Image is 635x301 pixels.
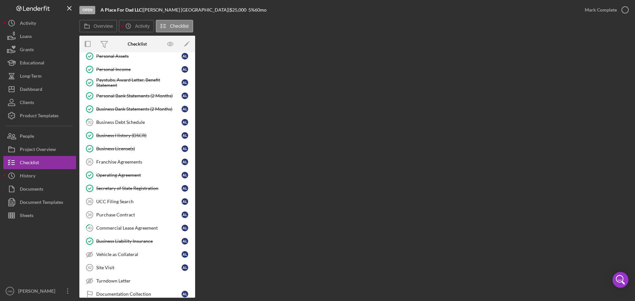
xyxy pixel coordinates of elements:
[128,41,147,47] div: Checklist
[20,30,32,45] div: Loans
[96,239,182,244] div: Business Liability Insurance
[20,196,63,210] div: Document Templates
[83,208,192,221] a: 39Purchase ContractAL
[3,96,76,109] a: Clients
[83,102,192,116] a: Business Bank Statements (2 Months)AL
[20,56,44,71] div: Educational
[20,96,34,111] div: Clients
[83,129,192,142] a: Business History (DSCR)AL
[101,7,142,13] b: A Place For Dad LLC
[83,261,192,274] a: 42Site VisitAL
[182,185,188,192] div: A L
[96,133,182,138] div: Business History (DSCR)
[3,156,76,169] button: Checklist
[79,6,95,14] div: Open
[88,226,92,230] tspan: 40
[88,213,92,217] tspan: 39
[96,291,182,297] div: Documentation Collection
[20,156,39,171] div: Checklist
[135,23,149,29] label: Activity
[255,7,267,13] div: 60 mo
[143,7,230,13] div: [PERSON_NAME] [GEOGRAPHIC_DATA] |
[3,130,76,143] button: People
[3,56,76,69] button: Educational
[20,143,56,158] div: Project Overview
[3,209,76,222] button: Sheets
[96,172,182,178] div: Operating Agreement
[20,17,36,31] div: Activity
[20,69,42,84] div: Long-Term
[3,69,76,83] button: Long-Term
[182,198,188,205] div: A L
[182,251,188,258] div: A L
[83,182,192,195] a: Secretary of State RegistrationAL
[88,200,92,204] tspan: 38
[96,212,182,217] div: Purchase Contract
[3,143,76,156] button: Project Overview
[3,43,76,56] a: Grants
[96,186,182,191] div: Secretary of State Registration
[3,109,76,122] button: Product Templates
[83,89,192,102] a: Personal Bank Statements (2 Months)AL
[96,120,182,125] div: Business Debt Schedule
[96,146,182,151] div: Business License(s)
[3,196,76,209] button: Document Templates
[182,93,188,99] div: A L
[20,83,42,97] div: Dashboard
[20,43,34,58] div: Grants
[96,252,182,257] div: Vehicle as Collateral
[182,145,188,152] div: A L
[96,67,182,72] div: Personal Income
[96,225,182,231] div: Commercial Lease Agreement
[20,182,43,197] div: Documents
[182,132,188,139] div: A L
[20,130,34,144] div: People
[96,77,182,88] div: Paystubs, Award Letter, Benefit Statement
[83,195,192,208] a: 38UCC Filing SearchAL
[3,169,76,182] a: History
[182,66,188,73] div: A L
[88,160,92,164] tspan: 35
[83,221,192,235] a: 40Commercial Lease AgreementAL
[613,272,628,288] div: Open Intercom Messenger
[20,209,33,224] div: Sheets
[20,109,59,124] div: Product Templates
[96,278,191,283] div: Turndown Letter
[3,83,76,96] button: Dashboard
[79,20,117,32] button: Overview
[101,7,143,13] div: |
[248,7,255,13] div: 5 %
[182,159,188,165] div: A L
[182,291,188,297] div: A L
[88,266,92,270] tspan: 42
[96,54,182,59] div: Personal Assets
[96,199,182,204] div: UCC Filing Search
[182,238,188,245] div: A L
[230,7,246,13] span: $25,000
[182,119,188,126] div: A L
[182,106,188,112] div: A L
[3,17,76,30] button: Activity
[3,182,76,196] button: Documents
[182,211,188,218] div: A L
[585,3,617,17] div: Mark Complete
[182,172,188,178] div: A L
[96,93,182,98] div: Personal Bank Statements (2 Months)
[17,284,60,299] div: [PERSON_NAME]
[3,30,76,43] button: Loans
[182,79,188,86] div: A L
[96,106,182,112] div: Business Bank Statements (2 Months)
[83,287,192,301] a: Documentation CollectionAL
[3,284,76,298] button: AM[PERSON_NAME]
[156,20,193,32] button: Checklist
[94,23,113,29] label: Overview
[170,23,189,29] label: Checklist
